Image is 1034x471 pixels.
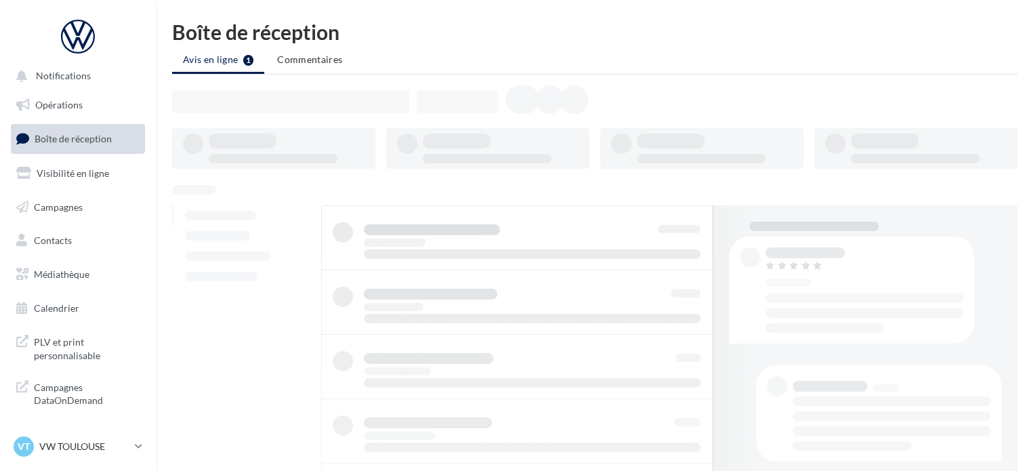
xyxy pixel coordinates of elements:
[8,260,148,289] a: Médiathèque
[34,378,140,407] span: Campagnes DataOnDemand
[172,22,1018,42] div: Boîte de réception
[8,373,148,413] a: Campagnes DataOnDemand
[8,327,148,367] a: PLV et print personnalisable
[8,294,148,323] a: Calendrier
[36,70,91,82] span: Notifications
[34,201,83,212] span: Campagnes
[277,54,342,65] span: Commentaires
[8,159,148,188] a: Visibilité en ligne
[8,124,148,153] a: Boîte de réception
[11,434,145,459] a: VT VW TOULOUSE
[35,99,83,110] span: Opérations
[8,193,148,222] a: Campagnes
[8,226,148,255] a: Contacts
[39,440,129,453] p: VW TOULOUSE
[34,268,89,280] span: Médiathèque
[34,333,140,362] span: PLV et print personnalisable
[34,302,79,314] span: Calendrier
[35,133,112,144] span: Boîte de réception
[8,91,148,119] a: Opérations
[37,167,109,179] span: Visibilité en ligne
[34,234,72,246] span: Contacts
[18,440,30,453] span: VT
